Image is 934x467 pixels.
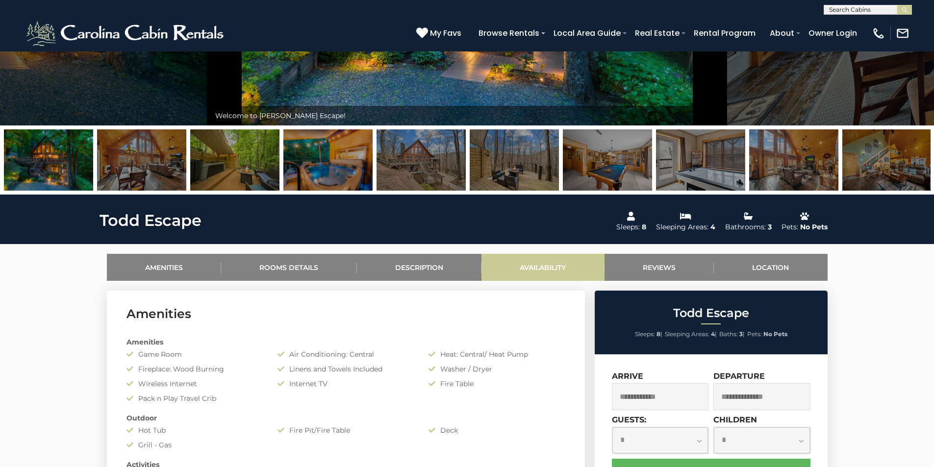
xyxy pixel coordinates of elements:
div: Linens and Towels Included [270,364,421,374]
div: Washer / Dryer [421,364,572,374]
span: Sleeps: [635,330,655,338]
a: Real Estate [630,25,684,42]
img: 168122142 [470,129,559,191]
img: 168122148 [563,129,652,191]
div: Welcome to [PERSON_NAME] Escape! [210,106,724,125]
div: Deck [421,425,572,435]
a: Browse Rentals [474,25,544,42]
a: Amenities [107,254,222,281]
div: Fire Pit/Fire Table [270,425,421,435]
a: Rooms Details [221,254,357,281]
div: Hot Tub [119,425,270,435]
strong: 8 [656,330,660,338]
a: Owner Login [804,25,862,42]
a: About [765,25,799,42]
a: My Favs [416,27,464,40]
span: My Favs [430,27,461,39]
img: 168627807 [283,129,373,191]
h3: Amenities [126,305,565,322]
img: phone-regular-white.png [872,26,885,40]
div: Amenities [119,337,573,347]
span: Sleeping Areas: [665,330,709,338]
label: Arrive [612,371,643,381]
div: Game Room [119,349,270,359]
div: Air Conditioning: Central [270,349,421,359]
li: | [665,328,717,341]
div: Fireplace: Wood Burning [119,364,270,374]
label: Guests: [612,415,646,424]
div: Internet TV [270,379,421,389]
img: White-1-2.png [25,19,228,48]
a: Local Area Guide [549,25,626,42]
li: | [635,328,662,341]
img: 168122159 [377,129,466,191]
a: Reviews [605,254,714,281]
div: Pack n Play Travel Crib [119,393,270,403]
img: 168627805 [4,129,93,191]
span: Pets: [747,330,762,338]
a: Location [714,254,828,281]
img: 168122120 [97,129,186,191]
a: Availability [481,254,605,281]
div: Outdoor [119,413,573,423]
a: Description [357,254,482,281]
div: Grill - Gas [119,440,270,450]
strong: 3 [739,330,743,338]
strong: 4 [711,330,715,338]
li: | [719,328,745,341]
div: Wireless Internet [119,379,270,389]
span: Baths: [719,330,738,338]
img: 168624338 [190,129,279,191]
strong: No Pets [763,330,787,338]
h2: Todd Escape [597,307,825,320]
label: Children [713,415,757,424]
a: Rental Program [689,25,760,42]
div: Heat: Central/ Heat Pump [421,349,572,359]
img: mail-regular-white.png [896,26,909,40]
img: 168122122 [749,129,838,191]
label: Departure [713,371,765,381]
div: Fire Table [421,379,572,389]
img: 168122125 [842,129,932,191]
img: 168122155 [656,129,745,191]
